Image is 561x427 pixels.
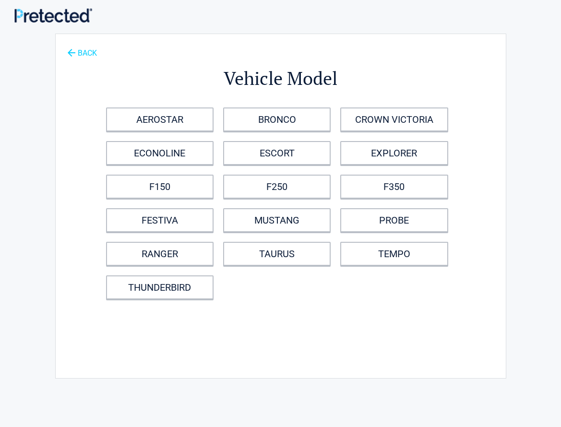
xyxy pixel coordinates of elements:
[14,8,92,22] img: Main Logo
[223,242,331,266] a: TAURUS
[65,40,99,57] a: BACK
[223,107,331,131] a: BRONCO
[106,141,214,165] a: ECONOLINE
[106,208,214,232] a: FESTIVA
[106,175,214,199] a: F150
[223,141,331,165] a: ESCORT
[106,275,214,299] a: THUNDERBIRD
[223,175,331,199] a: F250
[108,66,453,91] h2: Vehicle Model
[340,242,448,266] a: TEMPO
[106,107,214,131] a: AEROSTAR
[223,208,331,232] a: MUSTANG
[340,141,448,165] a: EXPLORER
[106,242,214,266] a: RANGER
[340,208,448,232] a: PROBE
[340,175,448,199] a: F350
[340,107,448,131] a: CROWN VICTORIA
